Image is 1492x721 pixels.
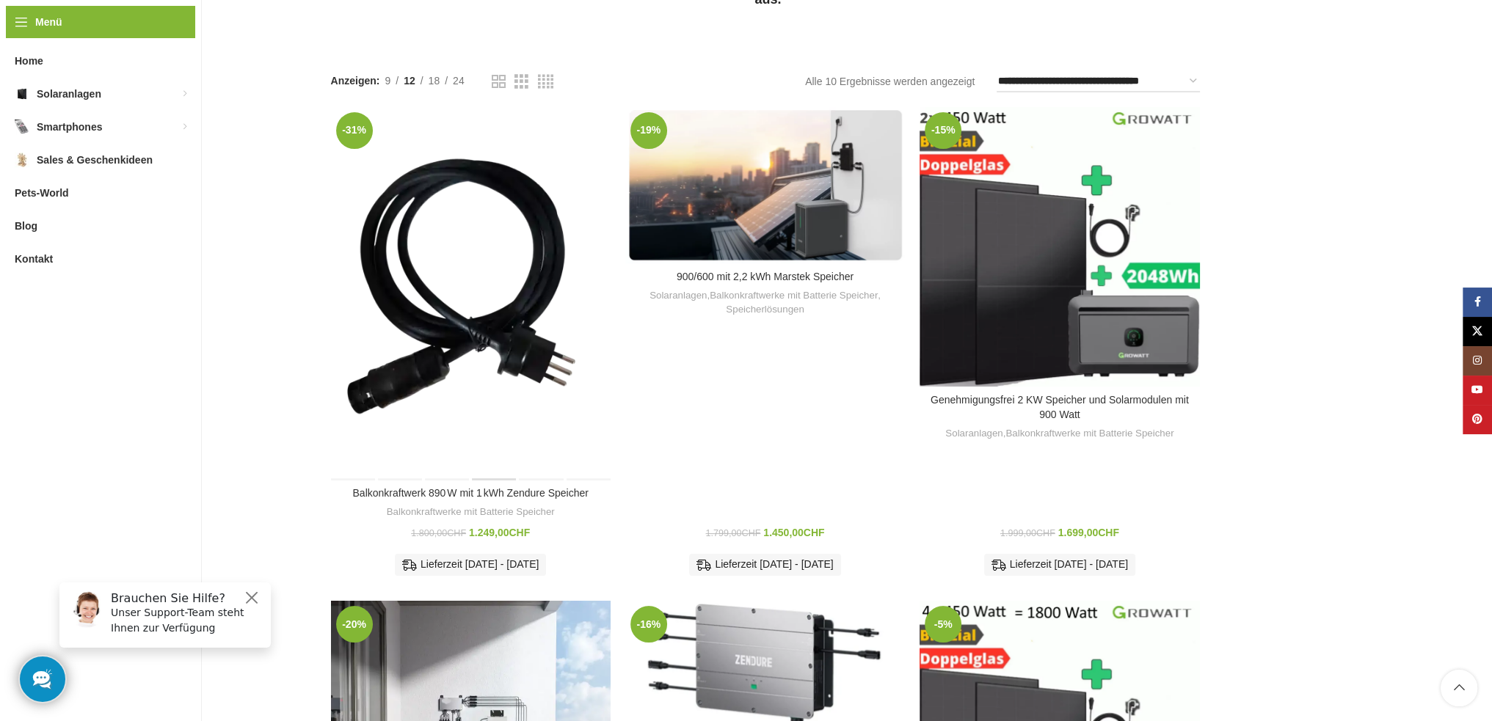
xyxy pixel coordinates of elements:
[509,527,530,538] span: CHF
[399,73,421,89] a: 12
[741,528,760,538] span: CHF
[927,427,1192,441] div: ,
[689,554,840,576] div: Lieferzeit [DATE] - [DATE]
[984,554,1135,576] div: Lieferzeit [DATE] - [DATE]
[385,75,390,87] span: 9
[387,505,555,519] a: Balkonkraftwerke mit Batterie Speicher
[37,147,153,173] span: Sales & Geschenkideen
[1463,317,1492,346] a: X Social Link
[15,120,29,134] img: Smartphones
[21,21,57,57] img: Customer service
[763,527,824,538] bdi: 1.450,00
[710,289,878,303] a: Balkonkraftwerke mit Batterie Speicher
[423,73,445,89] a: 18
[404,75,415,87] span: 12
[630,112,667,149] span: -19%
[352,487,588,499] a: Balkonkraftwerk 890 W mit 1 kWh Zendure Speicher
[492,73,506,91] a: Rasteransicht 2
[1098,527,1119,538] span: CHF
[15,48,43,74] span: Home
[411,528,466,538] bdi: 1.800,00
[1463,405,1492,434] a: Pinterest Social Link
[649,289,707,303] a: Solaranlagen
[15,180,69,206] span: Pets-World
[1463,376,1492,405] a: YouTube Social Link
[15,87,29,101] img: Solaranlagen
[15,213,37,239] span: Blog
[453,75,465,87] span: 24
[945,427,1002,441] a: Solaranlagen
[331,107,611,480] a: Balkonkraftwerk 890 W mit 1 kWh Zendure Speicher
[925,112,961,149] span: -15%
[336,112,373,149] span: -31%
[805,73,975,89] p: Alle 10 Ergebnisse werden angezeigt
[705,528,760,538] bdi: 1.799,00
[1441,670,1477,706] a: Scroll to top button
[195,18,213,36] button: Close
[37,114,102,140] span: Smartphones
[633,289,898,316] div: , ,
[1463,346,1492,376] a: Instagram Social Link
[920,107,1199,387] a: Genehmigungsfrei 2 KW Speicher und Solarmodulen mit 900 Watt
[1463,288,1492,317] a: Facebook Social Link
[625,107,905,263] a: 900/600 mit 2,2 kWh Marstek Speicher
[1000,528,1055,538] bdi: 1.999,00
[804,527,825,538] span: CHF
[63,21,214,34] h6: Brauchen Sie Hilfe?
[1005,427,1173,441] a: Balkonkraftwerke mit Batterie Speicher
[429,75,440,87] span: 18
[15,153,29,167] img: Sales & Geschenkideen
[37,81,101,107] span: Solaranlagen
[931,394,1189,420] a: Genehmigungsfrei 2 KW Speicher und Solarmodulen mit 900 Watt
[63,34,214,65] p: Unser Support-Team steht Ihnen zur Verfügung
[447,528,466,538] span: CHF
[379,73,396,89] a: 9
[1036,528,1055,538] span: CHF
[677,271,854,282] a: 900/600 mit 2,2 kWh Marstek Speicher
[514,73,528,91] a: Rasteransicht 3
[925,606,961,643] span: -5%
[395,554,546,576] div: Lieferzeit [DATE] - [DATE]
[469,527,530,538] bdi: 1.249,00
[726,303,804,317] a: Speicherlösungen
[630,606,667,643] span: -16%
[538,73,553,91] a: Rasteransicht 4
[997,71,1199,92] select: Shop-Reihenfolge
[336,606,373,643] span: -20%
[331,73,380,89] span: Anzeigen
[35,14,62,30] span: Menü
[15,246,53,272] span: Kontakt
[1058,527,1119,538] bdi: 1.699,00
[448,73,470,89] a: 24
